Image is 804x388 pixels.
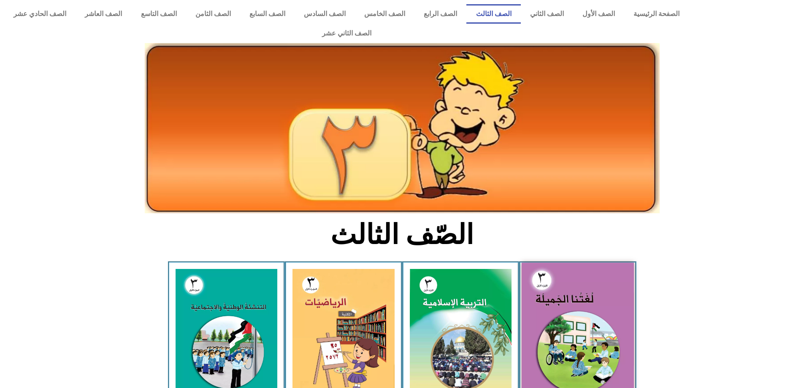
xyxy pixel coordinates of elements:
a: الصف التاسع [131,4,186,24]
a: الصف السابع [240,4,295,24]
a: الصف الثامن [186,4,240,24]
a: الصف السادس [295,4,355,24]
a: الصف الثاني [521,4,573,24]
a: الصف الأول [573,4,624,24]
a: الصف الثاني عشر [4,24,689,43]
a: الصف الرابع [414,4,466,24]
a: الصف الخامس [355,4,414,24]
a: الصف الحادي عشر [4,4,76,24]
a: الصفحة الرئيسية [624,4,689,24]
h2: الصّف الثالث [263,218,541,251]
a: الصف الثالث [466,4,520,24]
a: الصف العاشر [76,4,131,24]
